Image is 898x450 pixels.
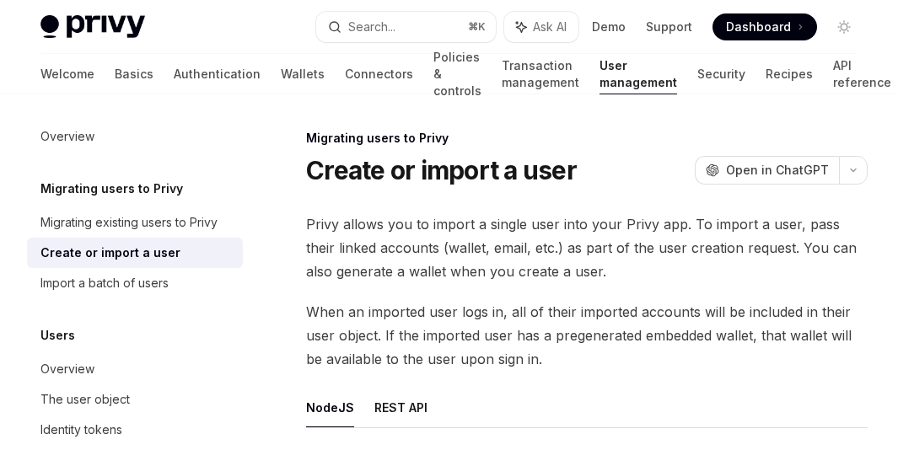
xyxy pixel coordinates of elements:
div: Migrating existing users to Privy [40,212,218,233]
div: Migrating users to Privy [306,130,868,147]
button: Ask AI [504,12,578,42]
button: REST API [374,388,427,427]
button: NodeJS [306,388,354,427]
a: Migrating existing users to Privy [27,207,243,238]
a: Demo [592,19,626,35]
a: Dashboard [712,13,817,40]
a: Create or import a user [27,238,243,268]
a: User management [600,54,677,94]
div: Overview [40,126,94,147]
button: Search...⌘K [316,12,496,42]
a: Transaction management [502,54,579,94]
a: Recipes [766,54,813,94]
a: Connectors [345,54,413,94]
a: Overview [27,354,243,384]
a: Wallets [281,54,325,94]
div: Import a batch of users [40,273,169,293]
span: ⌘ K [468,20,486,34]
button: Open in ChatGPT [695,156,839,185]
a: Overview [27,121,243,152]
span: Open in ChatGPT [726,162,829,179]
a: Security [697,54,745,94]
div: The user object [40,389,130,410]
h5: Users [40,325,75,346]
a: Policies & controls [433,54,481,94]
a: Welcome [40,54,94,94]
span: Privy allows you to import a single user into your Privy app. To import a user, pass their linked... [306,212,868,283]
a: Import a batch of users [27,268,243,298]
span: When an imported user logs in, all of their imported accounts will be included in their user obje... [306,300,868,371]
div: Search... [348,17,395,37]
a: The user object [27,384,243,415]
img: light logo [40,15,145,39]
h1: Create or import a user [306,155,577,185]
div: Create or import a user [40,243,180,263]
a: Identity tokens [27,415,243,445]
a: Authentication [174,54,261,94]
a: Basics [115,54,153,94]
span: Ask AI [533,19,567,35]
div: Identity tokens [40,420,122,440]
span: Dashboard [726,19,791,35]
h5: Migrating users to Privy [40,179,183,199]
button: Toggle dark mode [831,13,858,40]
a: API reference [833,54,891,94]
a: Support [646,19,692,35]
div: Overview [40,359,94,379]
